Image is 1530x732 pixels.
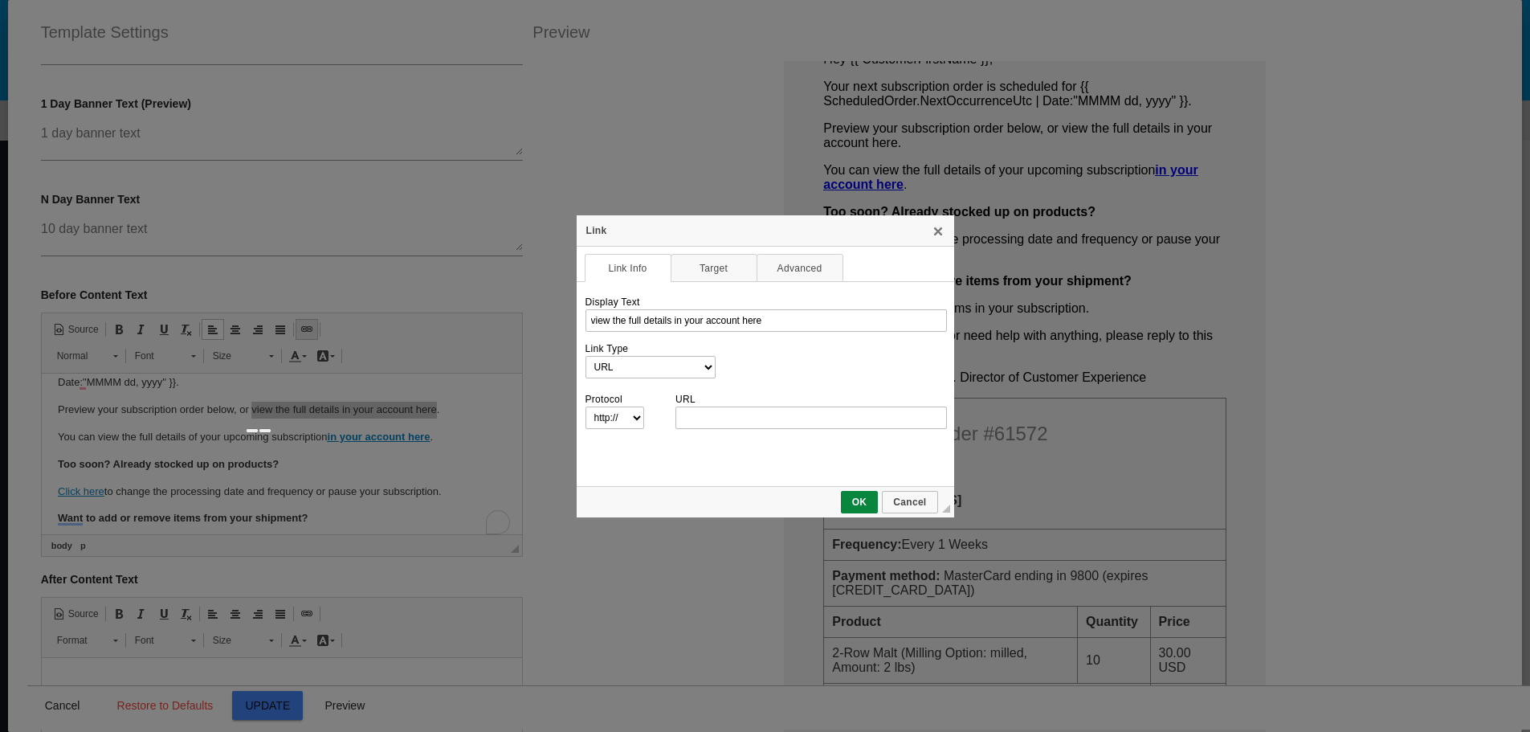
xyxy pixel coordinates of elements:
a: Advanced [757,254,843,282]
a: Close [932,224,945,237]
a: in your account here [286,57,389,69]
p: to change the processing date and frequency or pause your subscription. [16,110,465,127]
strong: Too soon? Already stocked up on products? [16,84,237,96]
div: Link Info [585,289,946,445]
div: Link [577,215,954,247]
label: Link Type [585,343,629,354]
label: Protocol [585,394,622,405]
strong: Want to add or remove items from your shipment? [16,138,267,150]
a: Target [671,254,757,282]
a: Click here [16,112,63,124]
a: OK [841,491,879,513]
div: Resize [942,505,950,513]
span: OK [843,497,877,508]
a: Link Info [585,254,671,282]
p: You can view the full details of your upcoming subscription . [16,55,465,72]
label: URL [675,394,696,405]
span: Cancel [883,497,936,508]
a: Cancel [882,491,937,513]
p: Preview your subscription order below, or view the full details in your account here. [16,28,465,45]
label: Display Text [585,296,640,308]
